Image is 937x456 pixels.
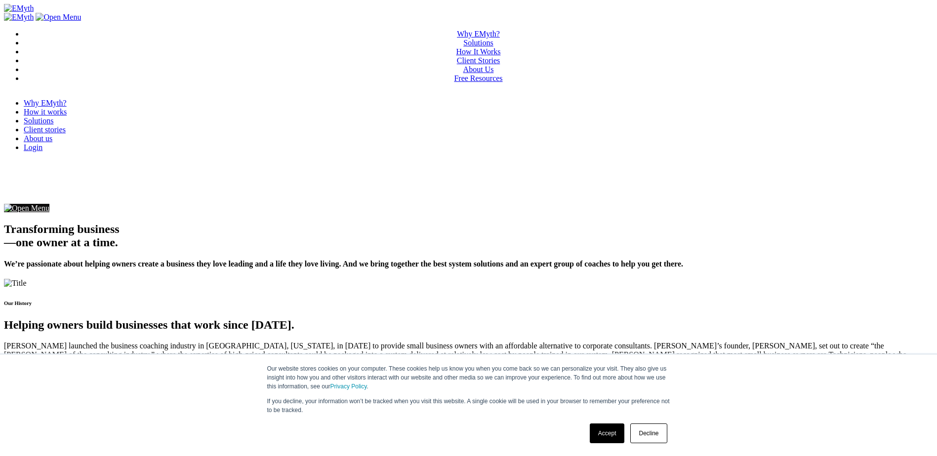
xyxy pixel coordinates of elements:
p: Our website stores cookies on your computer. These cookies help us know you when you come back so... [267,364,670,391]
h1: Transforming business —one owner at a time. [4,223,933,249]
a: Free Resources [454,74,502,82]
a: Accept [590,423,625,443]
a: Client Stories [457,56,500,65]
a: About Us [463,65,494,74]
p: [PERSON_NAME] launched the business coaching industry in [GEOGRAPHIC_DATA], [US_STATE], in [DATE]... [4,342,933,421]
h2: Helping owners build businesses that work since [DATE]. [4,318,933,332]
a: Login [24,143,42,152]
a: Why EMyth? [24,99,67,107]
img: EMyth [4,13,34,22]
a: Solutions [24,116,53,125]
a: Decline [630,423,667,443]
a: How It Works [456,47,501,56]
iframe: Embedded CTA [4,160,108,182]
iframe: Embedded CTA [4,182,108,203]
p: If you decline, your information won’t be tracked when you visit this website. A single cookie wi... [267,397,670,415]
a: Client stories [24,125,66,134]
img: Open Menu [36,13,81,22]
img: Title [4,279,27,288]
a: Solutions [463,38,493,47]
a: Why EMyth? [457,30,500,38]
img: EMyth [4,4,34,13]
a: Privacy Policy [330,383,367,390]
h6: Our History [4,300,933,306]
a: About us [24,134,52,143]
a: How it works [24,108,67,116]
h4: We’re passionate about helping owners create a business they love leading and a life they love li... [4,260,933,268]
img: Open Menu [4,204,49,213]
